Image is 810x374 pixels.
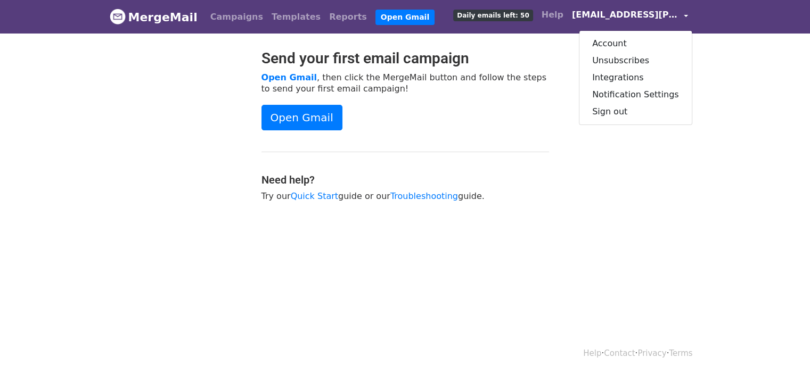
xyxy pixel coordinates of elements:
[261,105,342,130] a: Open Gmail
[579,69,692,86] a: Integrations
[583,348,601,358] a: Help
[261,173,549,186] h4: Need help?
[261,72,317,82] a: Open Gmail
[261,72,549,94] p: , then click the MergeMail button and follow the steps to send your first email campaign!
[261,190,549,202] p: Try our guide or our guide.
[291,191,338,201] a: Quick Start
[325,6,371,28] a: Reports
[637,348,666,358] a: Privacy
[579,86,692,103] a: Notification Settings
[261,49,549,68] h2: Send your first email campaign
[604,348,635,358] a: Contact
[579,35,692,52] a: Account
[572,9,678,21] span: [EMAIL_ADDRESS][PERSON_NAME][DOMAIN_NAME]
[579,52,692,69] a: Unsubscribes
[453,10,533,21] span: Daily emails left: 50
[757,323,810,374] div: Chat-Widget
[267,6,325,28] a: Templates
[579,30,692,125] div: [EMAIL_ADDRESS][PERSON_NAME][DOMAIN_NAME]
[579,103,692,120] a: Sign out
[669,348,692,358] a: Terms
[757,323,810,374] iframe: Chat Widget
[568,4,692,29] a: [EMAIL_ADDRESS][PERSON_NAME][DOMAIN_NAME]
[449,4,537,26] a: Daily emails left: 50
[110,6,198,28] a: MergeMail
[375,10,435,25] a: Open Gmail
[390,191,458,201] a: Troubleshooting
[110,9,126,24] img: MergeMail logo
[537,4,568,26] a: Help
[206,6,267,28] a: Campaigns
